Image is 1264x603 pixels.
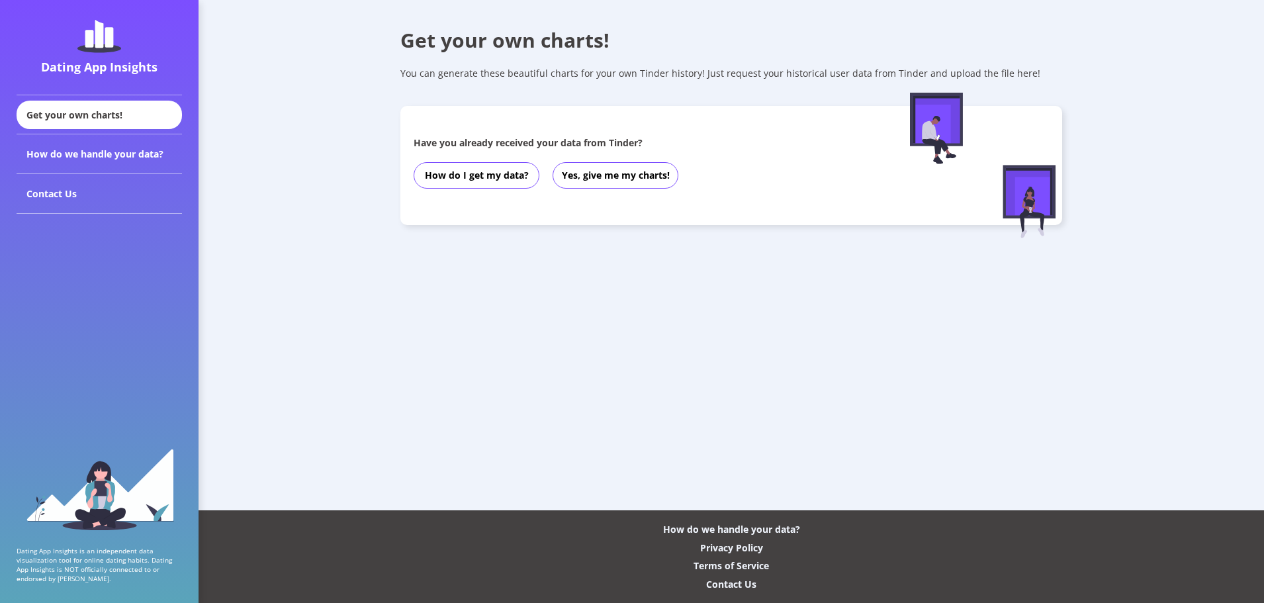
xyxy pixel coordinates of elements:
img: sidebar_girl.91b9467e.svg [25,447,174,530]
img: male-figure-sitting.c9faa881.svg [910,93,963,164]
div: Have you already received your data from Tinder? [414,136,858,149]
img: dating-app-insights-logo.5abe6921.svg [77,20,121,53]
div: Get your own charts! [17,101,182,129]
div: How do we handle your data? [663,523,800,535]
button: How do I get my data? [414,162,539,189]
div: Contact Us [17,174,182,214]
div: How do we handle your data? [17,134,182,174]
div: Contact Us [706,578,756,590]
div: Terms of Service [694,559,769,572]
div: You can generate these beautiful charts for your own Tinder history! Just request your historical... [400,67,1062,79]
img: female-figure-sitting.afd5d174.svg [1003,165,1056,238]
p: Dating App Insights is an independent data visualization tool for online dating habits. Dating Ap... [17,546,182,583]
button: Yes, give me my charts! [553,162,678,189]
div: Get your own charts! [400,26,1062,54]
div: Dating App Insights [20,59,179,75]
div: Privacy Policy [700,541,763,554]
